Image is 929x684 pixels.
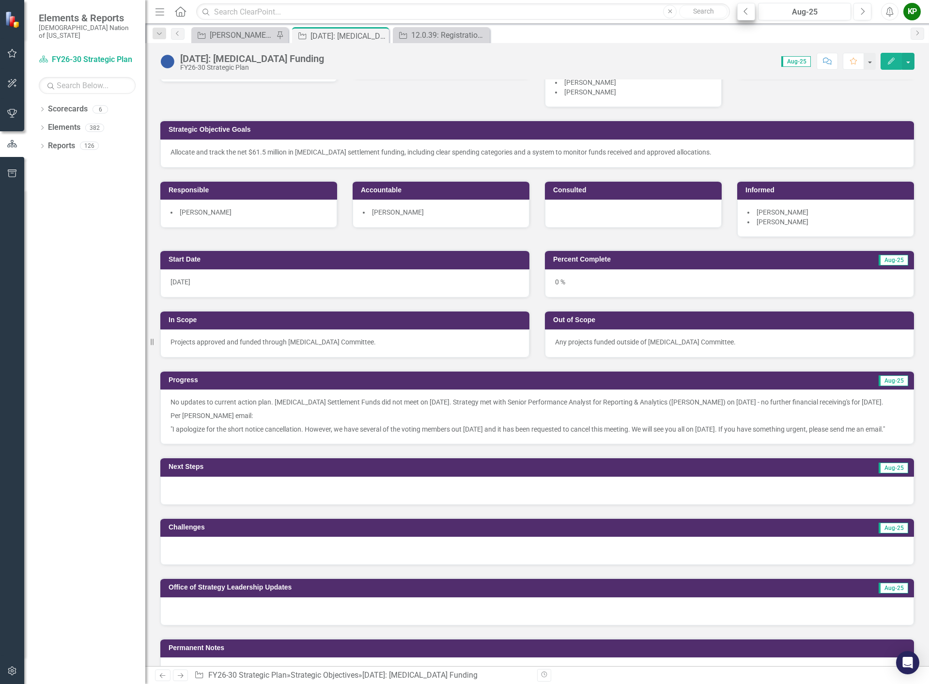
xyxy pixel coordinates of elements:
[291,670,358,680] a: Strategic Objectives
[757,218,808,226] span: [PERSON_NAME]
[5,11,22,28] img: ClearPoint Strategy
[555,337,904,347] p: Any projects funded outside of [MEDICAL_DATA] Committee.
[169,256,525,263] h3: Start Date
[745,187,909,194] h3: Informed
[758,3,851,20] button: Aug-25
[196,3,730,20] input: Search ClearPoint...
[553,316,909,324] h3: Out of Scope
[210,29,274,41] div: [PERSON_NAME] SO's
[903,3,921,20] button: KP
[757,208,808,216] span: [PERSON_NAME]
[194,29,274,41] a: [PERSON_NAME] SO's
[39,12,136,24] span: Elements & Reports
[170,425,885,433] span: "I apologize for the short notice cancellation. However, we have several of the voting members ou...
[169,316,525,324] h3: In Scope
[169,524,570,531] h3: Challenges
[564,78,616,86] span: [PERSON_NAME]
[372,208,424,216] span: [PERSON_NAME]
[170,278,190,286] span: [DATE]
[564,88,616,96] span: [PERSON_NAME]
[93,105,108,113] div: 6
[48,104,88,115] a: Scorecards
[781,56,811,67] span: Aug-25
[160,54,175,69] img: Not Started
[180,208,232,216] span: [PERSON_NAME]
[170,409,904,422] p: Per [PERSON_NAME] email:
[879,583,908,593] span: Aug-25
[194,670,530,681] div: » »
[310,30,387,42] div: [DATE]: [MEDICAL_DATA] Funding
[879,375,908,386] span: Aug-25
[180,64,324,71] div: FY26-30 Strategic Plan
[39,54,136,65] a: FY26-30 Strategic Plan
[169,584,762,591] h3: Office of Strategy Leadership Updates
[553,187,717,194] h3: Consulted
[545,269,914,297] div: 0 %
[85,124,104,132] div: 382
[39,24,136,40] small: [DEMOGRAPHIC_DATA] Nation of [US_STATE]
[170,147,904,157] p: Allocate and track the net $61.5 million in [MEDICAL_DATA] settlement funding, including clear sp...
[879,463,908,473] span: Aug-25
[362,670,478,680] div: [DATE]: [MEDICAL_DATA] Funding
[169,126,909,133] h3: Strategic Objective Goals
[169,463,564,470] h3: Next Steps
[208,670,287,680] a: FY26-30 Strategic Plan
[395,29,487,41] a: 12.0.39: Registration Processes
[39,77,136,94] input: Search Below...
[693,7,714,15] span: Search
[411,29,487,41] div: 12.0.39: Registration Processes
[896,651,919,674] div: Open Intercom Messenger
[80,142,99,150] div: 126
[169,187,332,194] h3: Responsible
[761,6,848,18] div: Aug-25
[679,5,728,18] button: Search
[169,376,532,384] h3: Progress
[48,122,80,133] a: Elements
[169,644,909,652] h3: Permanent Notes
[170,337,519,347] p: Projects approved and funded through [MEDICAL_DATA] Committee.
[180,53,324,64] div: [DATE]: [MEDICAL_DATA] Funding
[553,256,786,263] h3: Percent Complete
[170,397,904,409] p: No updates to current action plan. [MEDICAL_DATA] Settlement Funds did not meet on [DATE]. Strate...
[879,255,908,265] span: Aug-25
[48,140,75,152] a: Reports
[879,523,908,533] span: Aug-25
[361,187,525,194] h3: Accountable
